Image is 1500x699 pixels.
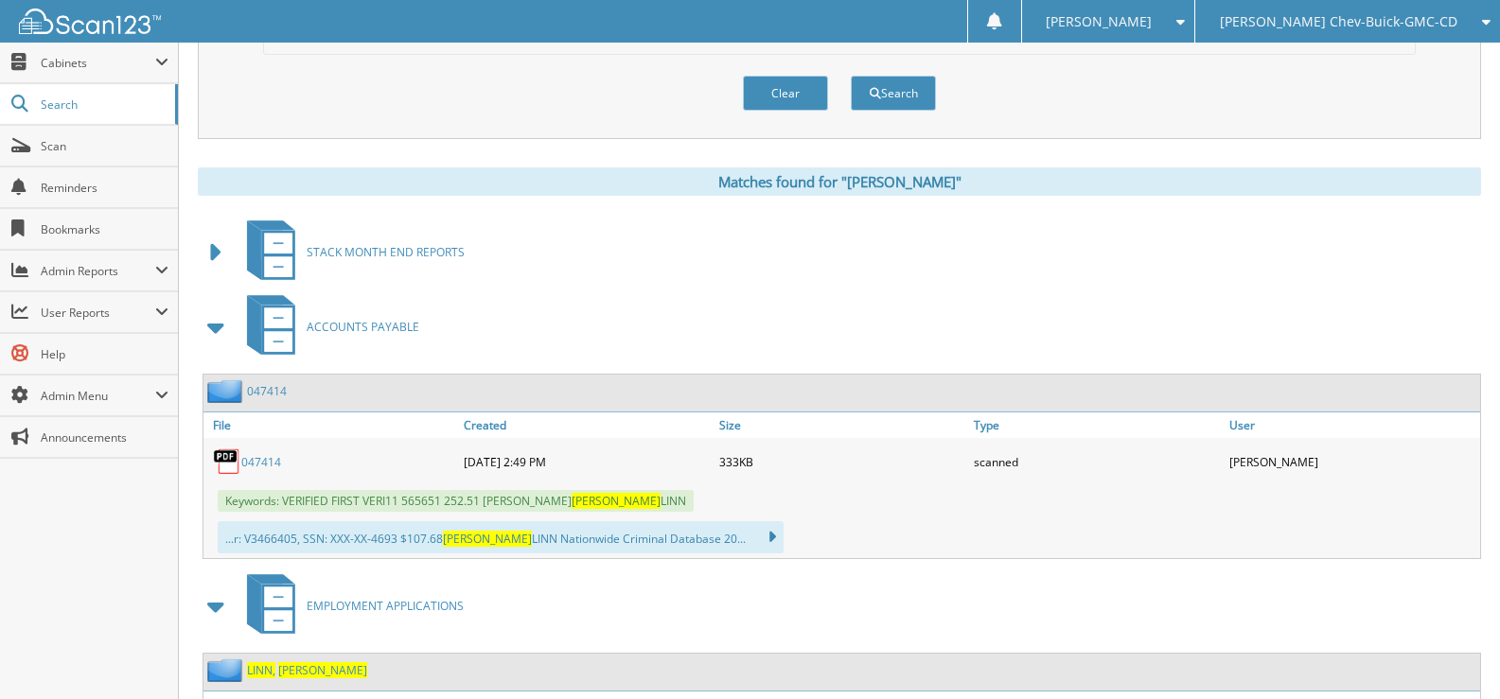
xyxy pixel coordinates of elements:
[851,76,936,111] button: Search
[41,346,168,362] span: Help
[1046,16,1152,27] span: [PERSON_NAME]
[213,447,241,476] img: PDF.png
[1225,412,1480,438] a: User
[572,493,661,509] span: [PERSON_NAME]
[278,662,367,678] span: [PERSON_NAME]
[236,289,419,364] a: ACCOUNTS PAYABLE
[307,244,465,260] span: STACK MONTH END REPORTS
[41,305,155,321] span: User Reports
[459,443,715,481] div: [DATE] 2:49 PM
[41,429,168,446] span: Announcements
[743,76,828,111] button: Clear
[41,263,155,279] span: Admin Reports
[41,138,168,154] span: Scan
[443,531,532,547] span: [PERSON_NAME]
[236,568,464,643] a: EMPLOYMENT APPLICATIONS
[715,443,970,481] div: 333KB
[247,662,275,678] span: LINN,
[41,96,166,113] span: Search
[218,490,694,512] span: Keywords: VERIFIED FIRST VERI11 565651 252.51 [PERSON_NAME] LINN
[207,658,247,682] img: folder2.png
[41,221,168,237] span: Bookmarks
[247,383,287,399] a: 047414
[41,180,168,196] span: Reminders
[1220,16,1457,27] span: [PERSON_NAME] Chev-Buick-GMC-CD
[236,215,465,289] a: STACK MONTH END REPORTS
[459,412,715,438] a: Created
[969,443,1225,481] div: scanned
[307,319,419,335] span: ACCOUNTS PAYABLE
[1225,443,1480,481] div: [PERSON_NAME]
[307,598,464,614] span: EMPLOYMENT APPLICATIONS
[247,662,367,678] a: LINN, [PERSON_NAME]
[207,379,247,403] img: folder2.png
[218,521,784,553] div: ...r: V3466405, SSN: XXX-XX-4693 $107.68 LINN Nationwide Criminal Database 20...
[41,388,155,404] span: Admin Menu
[41,55,155,71] span: Cabinets
[203,412,459,438] a: File
[241,454,281,470] a: 047414
[198,167,1481,196] div: Matches found for "[PERSON_NAME]"
[715,412,970,438] a: Size
[19,9,161,34] img: scan123-logo-white.svg
[1405,608,1500,699] iframe: Chat Widget
[969,412,1225,438] a: Type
